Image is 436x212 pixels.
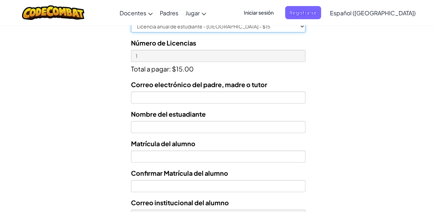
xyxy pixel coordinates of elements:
label: Correo electrónico del padre, madre o tutor [131,79,267,90]
label: Confirmar Matrícula del alumno [131,168,228,178]
label: Correo institucional del alumno [131,197,229,208]
p: Total a pagar: $15.00 [131,62,305,74]
label: Número de Licencias [131,38,196,48]
label: Nombre del estuadiante [131,109,206,119]
img: CodeCombat logo [22,5,84,20]
button: Iniciar sesión [240,6,278,19]
a: Docentes [116,3,156,22]
label: Matrícula del alumno [131,138,195,149]
span: Jugar [185,9,200,17]
span: Español ([GEOGRAPHIC_DATA]) [330,9,416,17]
a: Padres [156,3,182,22]
button: Registrarse [285,6,321,19]
span: Docentes [120,9,146,17]
a: Jugar [182,3,210,22]
a: Español ([GEOGRAPHIC_DATA]) [326,3,419,22]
